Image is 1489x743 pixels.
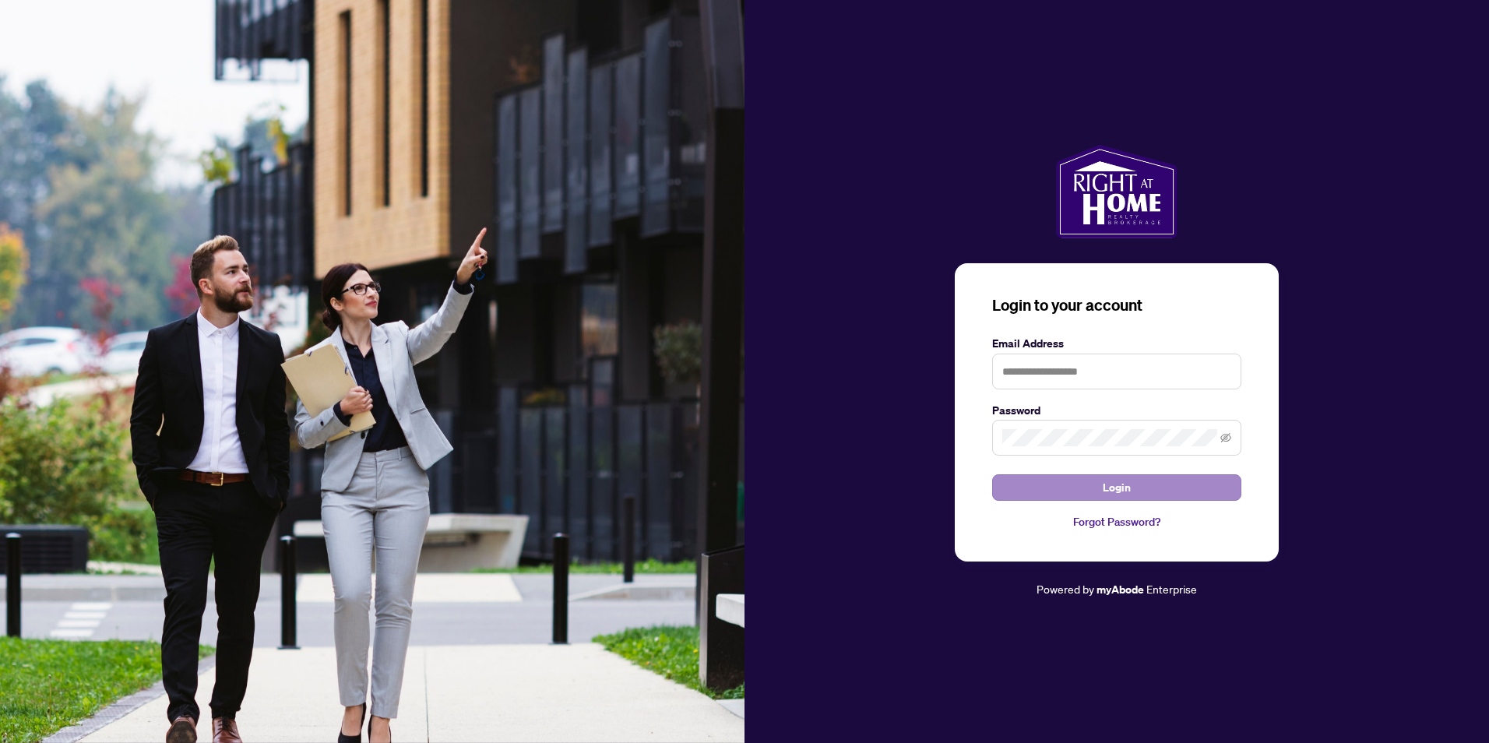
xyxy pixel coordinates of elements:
img: ma-logo [1056,145,1177,238]
span: Powered by [1037,582,1094,596]
a: myAbode [1097,581,1144,598]
label: Password [992,402,1241,419]
span: Enterprise [1146,582,1197,596]
span: eye-invisible [1220,432,1231,443]
span: Login [1103,475,1131,500]
a: Forgot Password? [992,513,1241,530]
h3: Login to your account [992,294,1241,316]
label: Email Address [992,335,1241,352]
button: Login [992,474,1241,501]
